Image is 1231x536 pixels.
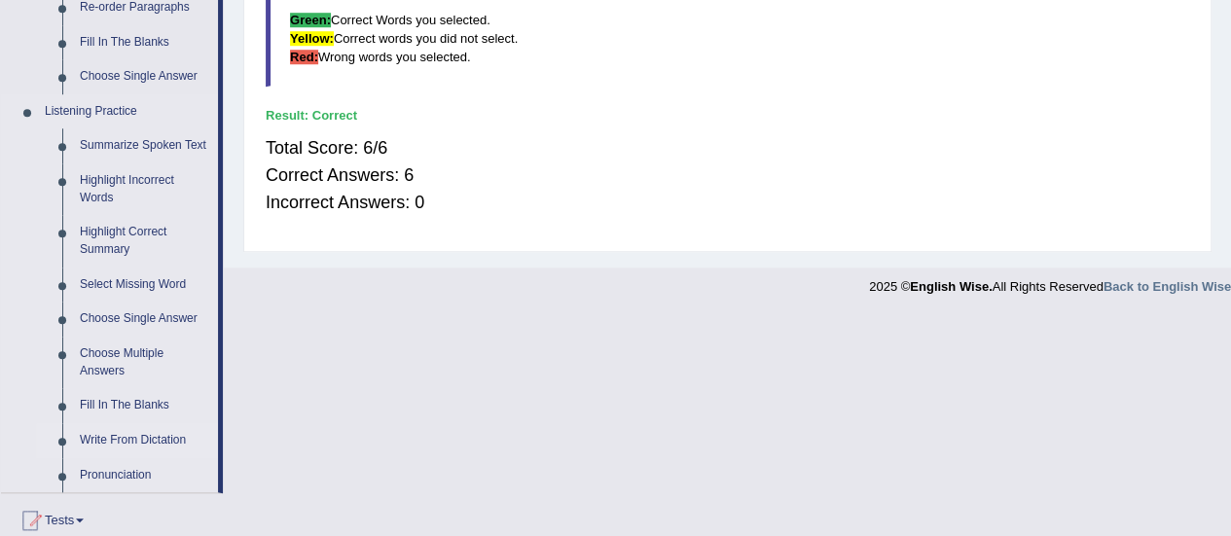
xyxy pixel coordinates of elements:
a: Highlight Correct Summary [71,215,218,267]
b: Red: [290,50,318,64]
a: Choose Multiple Answers [71,337,218,388]
b: Yellow: [290,31,334,46]
a: Select Missing Word [71,268,218,303]
div: 2025 © All Rights Reserved [869,268,1231,296]
a: Back to English Wise [1104,279,1231,294]
a: Choose Single Answer [71,302,218,337]
a: Write From Dictation [71,423,218,458]
b: Green: [290,13,331,27]
div: Total Score: 6/6 Correct Answers: 6 Incorrect Answers: 0 [266,125,1189,226]
a: Summarize Spoken Text [71,128,218,163]
a: Highlight Incorrect Words [71,163,218,215]
a: Fill In The Blanks [71,25,218,60]
strong: English Wise. [910,279,992,294]
a: Pronunciation [71,458,218,493]
a: Listening Practice [36,94,218,129]
a: Choose Single Answer [71,59,218,94]
a: Fill In The Blanks [71,388,218,423]
div: Result: [266,106,1189,125]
